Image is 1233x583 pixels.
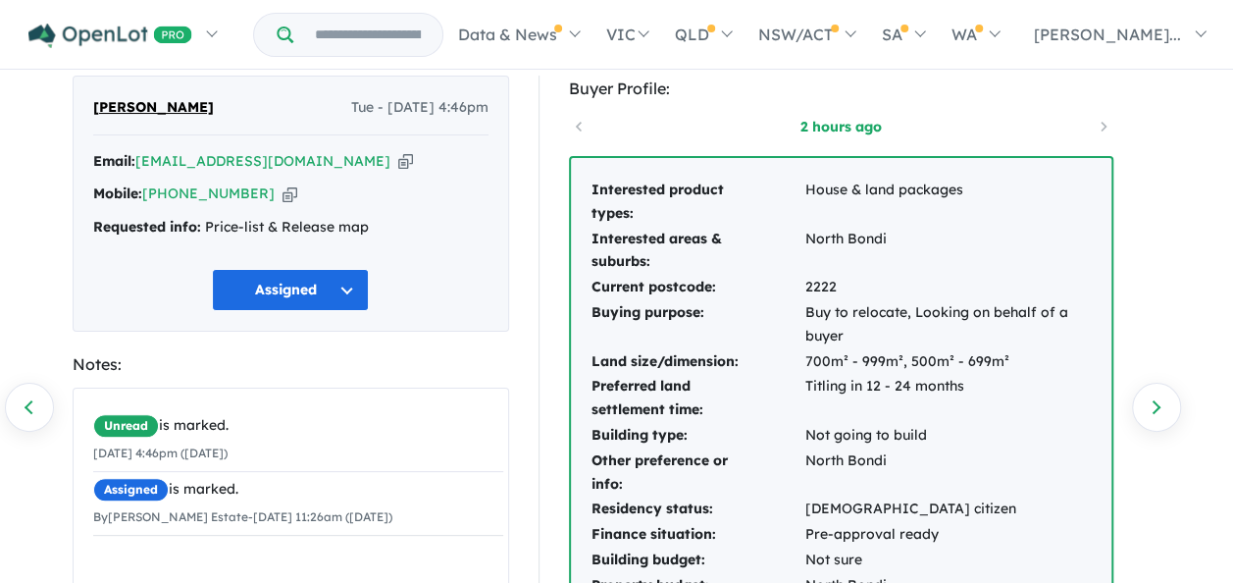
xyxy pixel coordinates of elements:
span: Unread [93,414,159,438]
td: Finance situation: [591,522,804,548]
td: Not going to build [804,423,1092,449]
td: North Bondi [804,449,1092,498]
span: [PERSON_NAME] [93,96,214,120]
td: 700m² - 999m², 500m² - 699m² [804,349,1092,375]
div: is marked. [93,414,503,438]
button: Copy [283,184,297,204]
strong: Mobile: [93,185,142,202]
td: Not sure [804,548,1092,573]
a: [EMAIL_ADDRESS][DOMAIN_NAME] [135,152,390,170]
td: Land size/dimension: [591,349,804,375]
span: Assigned [93,478,169,502]
a: [PHONE_NUMBER] [142,185,275,202]
td: Preferred land settlement time: [591,374,804,423]
strong: Requested info: [93,218,201,236]
a: 2 hours ago [757,117,924,136]
button: Copy [398,151,413,172]
div: Notes: [73,351,509,378]
span: [PERSON_NAME]... [1034,25,1181,44]
div: Buyer Profile: [569,76,1113,102]
div: Price-list & Release map [93,216,488,239]
td: Building budget: [591,548,804,573]
span: Tue - [DATE] 4:46pm [351,96,488,120]
small: By [PERSON_NAME] Estate - [DATE] 11:26am ([DATE]) [93,509,392,524]
td: 2222 [804,275,1092,300]
td: North Bondi [804,227,1092,276]
td: Pre-approval ready [804,522,1092,548]
td: House & land packages [804,178,1092,227]
td: Buying purpose: [591,300,804,349]
td: Buy to relocate, Looking on behalf of a buyer [804,300,1092,349]
td: Interested areas & suburbs: [591,227,804,276]
small: [DATE] 4:46pm ([DATE]) [93,446,228,460]
td: Titling in 12 - 24 months [804,374,1092,423]
td: Other preference or info: [591,449,804,498]
td: [DEMOGRAPHIC_DATA] citizen [804,497,1092,522]
img: Openlot PRO Logo White [28,24,192,48]
button: Assigned [212,269,369,311]
input: Try estate name, suburb, builder or developer [297,14,438,56]
strong: Email: [93,152,135,170]
td: Building type: [591,423,804,449]
div: is marked. [93,478,503,502]
td: Residency status: [591,497,804,522]
td: Interested product types: [591,178,804,227]
td: Current postcode: [591,275,804,300]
